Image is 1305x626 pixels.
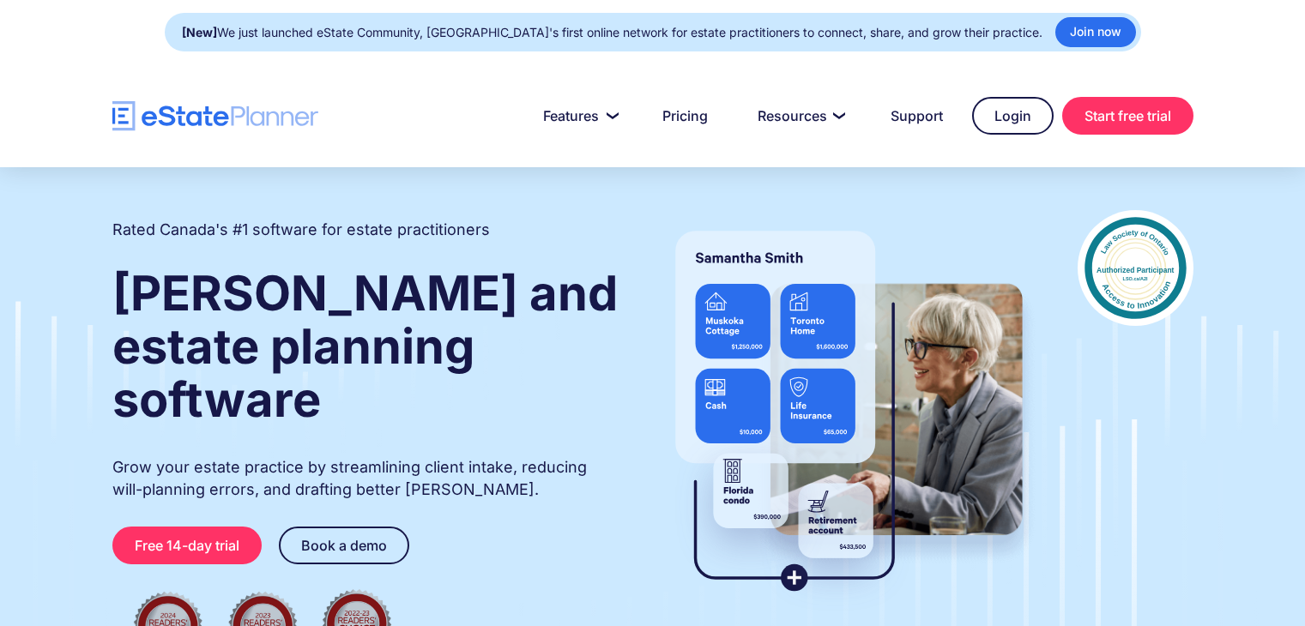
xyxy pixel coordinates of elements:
h2: Rated Canada's #1 software for estate practitioners [112,219,490,241]
a: Start free trial [1062,97,1193,135]
a: Pricing [642,99,728,133]
a: home [112,101,318,131]
a: Login [972,97,1054,135]
p: Grow your estate practice by streamlining client intake, reducing will-planning errors, and draft... [112,456,620,501]
strong: [PERSON_NAME] and estate planning software [112,264,618,429]
strong: [New] [182,25,217,39]
a: Free 14-day trial [112,527,262,564]
div: We just launched eState Community, [GEOGRAPHIC_DATA]'s first online network for estate practition... [182,21,1042,45]
a: Book a demo [279,527,409,564]
a: Join now [1055,17,1136,47]
a: Resources [737,99,861,133]
a: Features [523,99,633,133]
a: Support [870,99,964,133]
img: estate planner showing wills to their clients, using eState Planner, a leading estate planning so... [655,210,1043,613]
